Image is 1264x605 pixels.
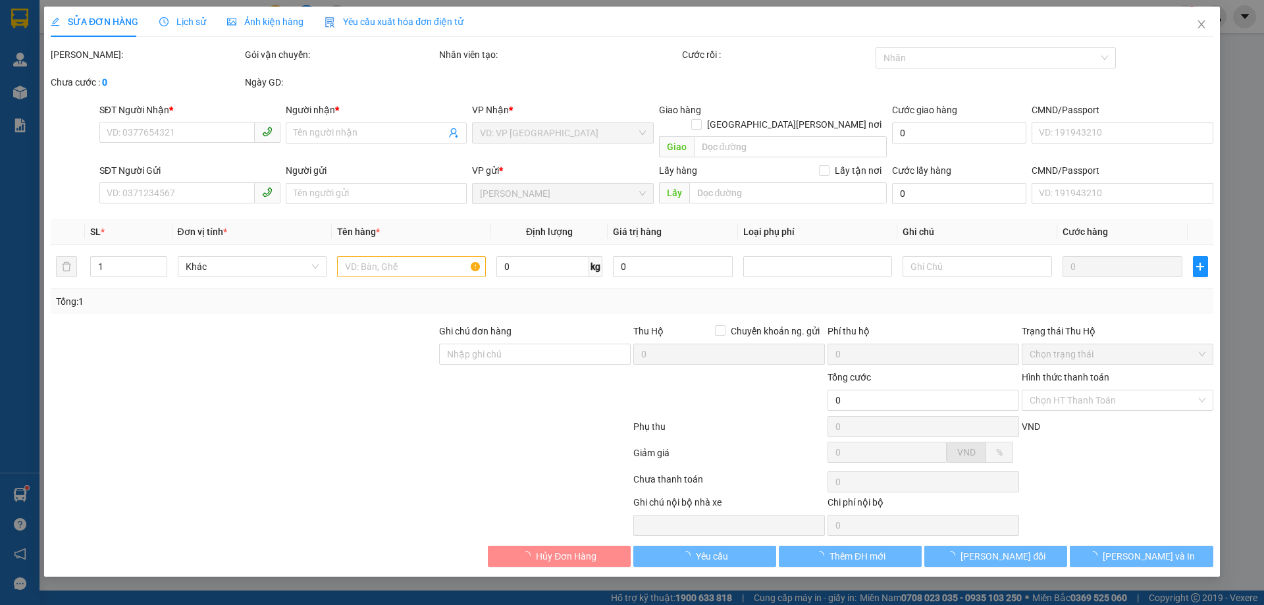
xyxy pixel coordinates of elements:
[1030,344,1205,364] span: Chọn trạng thái
[439,344,631,365] input: Ghi chú đơn hàng
[1194,261,1207,272] span: plus
[439,47,679,62] div: Nhân viên tạo:
[449,128,460,138] span: user-add
[633,495,825,515] div: Ghi chú nội bộ nhà xe
[262,187,273,197] span: phone
[828,372,871,382] span: Tổng cước
[1070,546,1213,567] button: [PERSON_NAME] và In
[892,165,951,176] label: Cước lấy hàng
[51,17,60,26] span: edit
[102,77,107,88] b: 0
[56,294,488,309] div: Tổng: 1
[892,122,1026,144] input: Cước giao hàng
[1063,226,1108,237] span: Cước hàng
[245,75,436,90] div: Ngày GD:
[828,495,1019,515] div: Chi phí nội bộ
[892,183,1026,204] input: Cước lấy hàng
[815,551,829,560] span: loading
[286,103,467,117] div: Người nhận
[526,226,573,237] span: Định lượng
[779,546,922,567] button: Thêm ĐH mới
[178,226,227,237] span: Đơn vị tính
[947,551,961,560] span: loading
[633,546,776,567] button: Yêu cầu
[633,326,664,336] span: Thu Hộ
[1022,372,1109,382] label: Hình thức thanh toán
[439,326,512,336] label: Ghi chú đơn hàng
[659,165,697,176] span: Lấy hàng
[227,17,236,26] span: picture
[325,16,463,27] span: Yêu cầu xuất hóa đơn điện tử
[1183,7,1220,43] button: Close
[186,257,319,276] span: Khác
[696,549,728,564] span: Yêu cầu
[957,447,976,458] span: VND
[51,16,138,27] span: SỬA ĐƠN HÀNG
[99,103,280,117] div: SĐT Người Nhận
[682,47,874,62] div: Cước rồi :
[903,256,1052,277] input: Ghi Chú
[589,256,602,277] span: kg
[632,446,826,469] div: Giảm giá
[1103,549,1195,564] span: [PERSON_NAME] và In
[829,549,885,564] span: Thêm ĐH mới
[1088,551,1103,560] span: loading
[473,105,510,115] span: VP Nhận
[961,549,1046,564] span: [PERSON_NAME] đổi
[325,17,335,28] img: icon
[262,126,273,137] span: phone
[51,47,242,62] div: [PERSON_NAME]:
[659,182,689,203] span: Lấy
[1032,103,1213,117] div: CMND/Passport
[245,47,436,62] div: Gói vận chuyển:
[632,472,826,495] div: Chưa thanh toán
[159,17,169,26] span: clock-circle
[659,105,701,115] span: Giao hàng
[159,16,206,27] span: Lịch sử
[632,419,826,442] div: Phụ thu
[337,226,380,237] span: Tên hàng
[51,75,242,90] div: Chưa cước :
[924,546,1067,567] button: [PERSON_NAME] đổi
[1022,324,1213,338] div: Trạng thái Thu Hộ
[689,182,887,203] input: Dọc đường
[473,163,654,178] div: VP gửi
[337,256,486,277] input: VD: Bàn, Ghế
[227,16,303,27] span: Ảnh kiện hàng
[1032,163,1213,178] div: CMND/Passport
[892,105,957,115] label: Cước giao hàng
[659,136,694,157] span: Giao
[996,447,1003,458] span: %
[1196,19,1207,30] span: close
[521,551,536,560] span: loading
[613,226,662,237] span: Giá trị hàng
[694,136,887,157] input: Dọc đường
[91,226,101,237] span: SL
[1063,256,1182,277] input: 0
[481,184,646,203] span: Cư Kuin
[56,256,77,277] button: delete
[738,219,897,245] th: Loại phụ phí
[681,551,696,560] span: loading
[1193,256,1207,277] button: plus
[488,546,631,567] button: Hủy Đơn Hàng
[898,219,1057,245] th: Ghi chú
[536,549,596,564] span: Hủy Đơn Hàng
[828,324,1019,344] div: Phí thu hộ
[1022,421,1040,432] span: VND
[702,117,887,132] span: [GEOGRAPHIC_DATA][PERSON_NAME] nơi
[725,324,825,338] span: Chuyển khoản ng. gửi
[829,163,887,178] span: Lấy tận nơi
[99,163,280,178] div: SĐT Người Gửi
[286,163,467,178] div: Người gửi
